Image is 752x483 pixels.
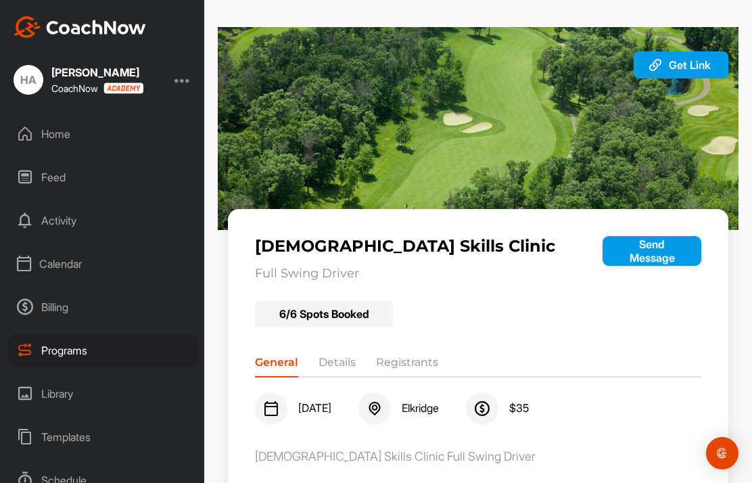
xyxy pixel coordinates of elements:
div: Feed [7,160,198,194]
img: CoachNow [14,16,146,38]
div: Templates [7,420,198,454]
p: [DEMOGRAPHIC_DATA] Skills Clinic [255,236,603,256]
div: Home [7,117,198,151]
span: $ 35 [509,402,529,415]
img: svg+xml;base64,PHN2ZyB3aWR0aD0iMjQiIGhlaWdodD0iMjQiIHZpZXdCb3g9IjAgMCAyNCAyNCIgZmlsbD0ibm9uZSIgeG... [367,400,383,417]
span: [DATE] [298,402,331,415]
button: Send Message [603,236,701,266]
img: 9.jpg [218,27,738,230]
div: Activity [7,204,198,237]
img: svg+xml;base64,PHN2ZyB3aWR0aD0iMjAiIGhlaWdodD0iMjAiIHZpZXdCb3g9IjAgMCAyMCAyMCIgZmlsbD0ibm9uZSIgeG... [647,57,663,73]
div: Library [7,377,198,411]
span: Get Link [669,58,711,72]
p: Full Swing Driver [255,267,603,281]
div: HA [14,65,43,95]
li: Registrants [376,354,438,376]
img: svg+xml;base64,PHN2ZyB3aWR0aD0iMjQiIGhlaWdodD0iMjQiIHZpZXdCb3g9IjAgMCAyNCAyNCIgZmlsbD0ibm9uZSIgeG... [474,400,490,417]
img: CoachNow acadmey [103,83,143,94]
span: Elkridge [402,402,439,415]
div: Billing [7,290,198,324]
div: [PERSON_NAME] [51,67,143,78]
li: Details [319,354,356,376]
li: General [255,354,298,376]
div: Open Intercom Messenger [706,437,738,469]
div: Calendar [7,247,198,281]
div: [DEMOGRAPHIC_DATA] Skills Clinic Full Swing Driver [255,449,701,464]
div: Programs [7,333,198,367]
div: CoachNow [51,83,143,94]
img: svg+xml;base64,PHN2ZyB3aWR0aD0iMjQiIGhlaWdodD0iMjQiIHZpZXdCb3g9IjAgMCAyNCAyNCIgZmlsbD0ibm9uZSIgeG... [263,400,279,417]
div: 6 / 6 Spots Booked [255,300,393,327]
